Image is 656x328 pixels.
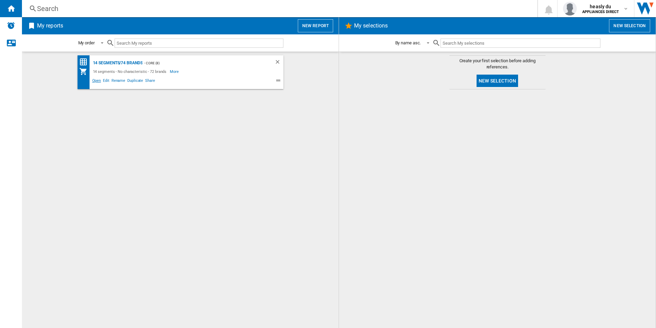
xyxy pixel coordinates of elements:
span: Share [144,77,156,86]
b: APPLIANCES DIRECT [582,10,619,14]
img: alerts-logo.svg [7,21,15,30]
span: More [170,67,180,76]
div: My order [78,40,95,45]
span: Edit [102,77,110,86]
div: 14 segments - No characteristic - 72 brands [91,67,170,76]
div: - Core (8) [142,59,260,67]
span: heasly du [582,3,619,10]
span: Duplicate [126,77,144,86]
span: Rename [110,77,126,86]
input: Search My reports [115,39,283,48]
button: New selection [477,75,518,87]
div: 14 segments/74 brands [91,59,143,67]
div: By name asc. [395,40,421,45]
div: Delete [274,59,283,67]
div: Search [37,4,519,13]
button: New report [298,19,333,32]
div: My Assortment [79,67,91,76]
span: Create your first selection before adding references. [449,58,546,70]
input: Search My selections [441,39,600,48]
h2: My reports [36,19,65,32]
span: Open [91,77,102,86]
h2: My selections [353,19,389,32]
div: Price Matrix [79,58,91,66]
button: New selection [609,19,650,32]
img: profile.jpg [563,2,577,15]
